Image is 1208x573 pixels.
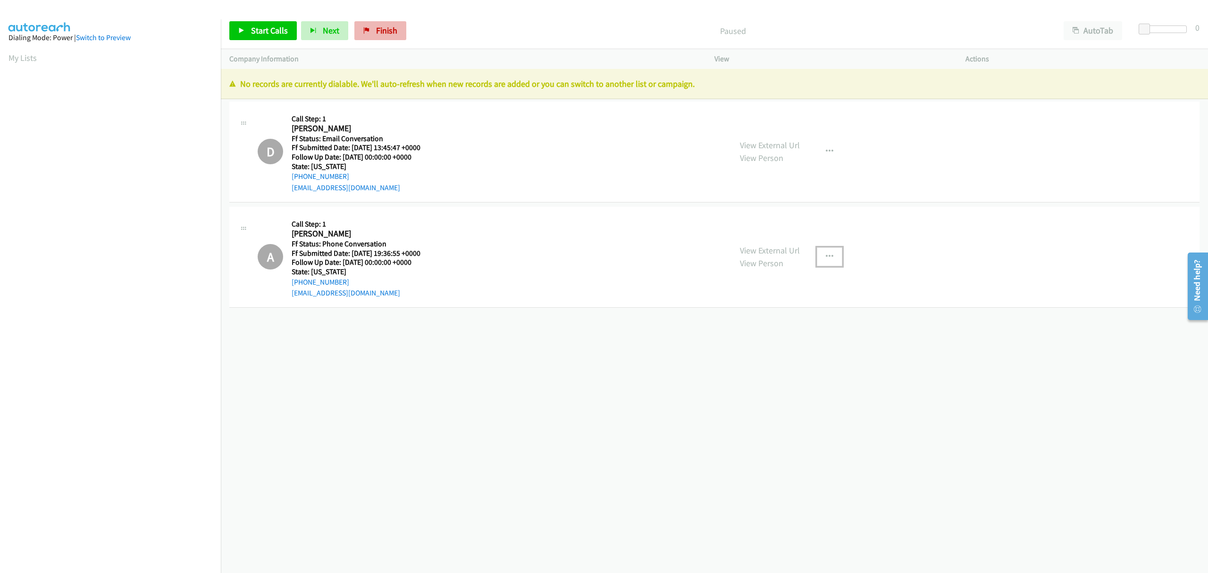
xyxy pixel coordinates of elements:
h5: Ff Submitted Date: [DATE] 13:45:47 +0000 [292,143,432,152]
h2: [PERSON_NAME] [292,228,432,239]
span: Next [323,25,339,36]
p: No records are currently dialable. We'll auto-refresh when new records are added or you can switc... [229,77,1200,90]
a: Start Calls [229,21,297,40]
button: Next [301,21,348,40]
div: Delay between calls (in seconds) [1143,25,1187,33]
h5: State: [US_STATE] [292,162,432,171]
a: [PHONE_NUMBER] [292,172,349,181]
h5: Follow Up Date: [DATE] 00:00:00 +0000 [292,152,432,162]
span: Start Calls [251,25,288,36]
h5: Ff Submitted Date: [DATE] 19:36:55 +0000 [292,249,432,258]
p: View [714,53,948,65]
a: [PHONE_NUMBER] [292,278,349,286]
h5: Follow Up Date: [DATE] 00:00:00 +0000 [292,258,432,267]
a: Switch to Preview [76,33,131,42]
p: Company Information [229,53,697,65]
h2: [PERSON_NAME] [292,123,432,134]
p: Paused [419,25,1047,37]
a: View External Url [740,245,800,256]
h5: Call Step: 1 [292,114,432,124]
span: Finish [376,25,397,36]
iframe: Dialpad [8,73,221,521]
a: Finish [354,21,406,40]
h5: Ff Status: Phone Conversation [292,239,432,249]
a: [EMAIL_ADDRESS][DOMAIN_NAME] [292,288,400,297]
a: [EMAIL_ADDRESS][DOMAIN_NAME] [292,183,400,192]
h1: A [258,244,283,270]
h5: Call Step: 1 [292,219,432,229]
a: My Lists [8,52,37,63]
p: Actions [965,53,1200,65]
a: View External Url [740,140,800,151]
iframe: Resource Center [1181,249,1208,324]
h1: D [258,139,283,164]
h5: State: [US_STATE] [292,267,432,277]
div: 0 [1195,21,1200,34]
h5: Ff Status: Email Conversation [292,134,432,143]
a: View Person [740,258,783,269]
button: AutoTab [1064,21,1122,40]
a: View Person [740,152,783,163]
div: Dialing Mode: Power | [8,32,212,43]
